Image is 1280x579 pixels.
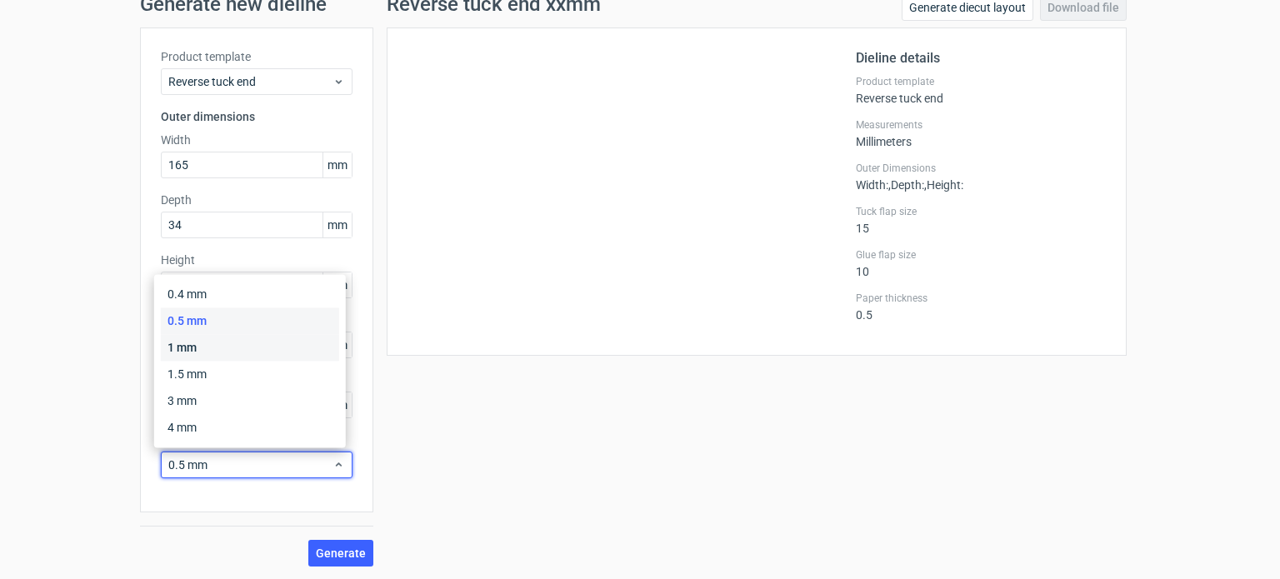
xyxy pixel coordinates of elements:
label: Product template [856,75,1106,88]
h2: Dieline details [856,48,1106,68]
div: 15 [856,205,1106,235]
span: mm [322,212,352,237]
label: Glue flap size [856,248,1106,262]
div: 0.5 [856,292,1106,322]
div: 1.5 mm [161,361,339,387]
span: 0.5 mm [168,457,332,473]
span: Reverse tuck end [168,73,332,90]
div: Reverse tuck end [856,75,1106,105]
div: 4 mm [161,414,339,441]
div: 0.4 mm [161,281,339,307]
h3: Outer dimensions [161,108,352,125]
span: Generate [316,547,366,559]
div: 0.5 mm [161,307,339,334]
span: , Depth : [888,178,924,192]
label: Height [161,252,352,268]
label: Width [161,132,352,148]
label: Outer Dimensions [856,162,1106,175]
div: Millimeters [856,118,1106,148]
span: , Height : [924,178,963,192]
label: Paper thickness [856,292,1106,305]
label: Tuck flap size [856,205,1106,218]
span: mm [322,152,352,177]
div: 1 mm [161,334,339,361]
div: 3 mm [161,387,339,414]
div: 10 [856,248,1106,278]
label: Product template [161,48,352,65]
button: Generate [308,540,373,567]
label: Depth [161,192,352,208]
label: Measurements [856,118,1106,132]
span: Width : [856,178,888,192]
span: mm [322,272,352,297]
